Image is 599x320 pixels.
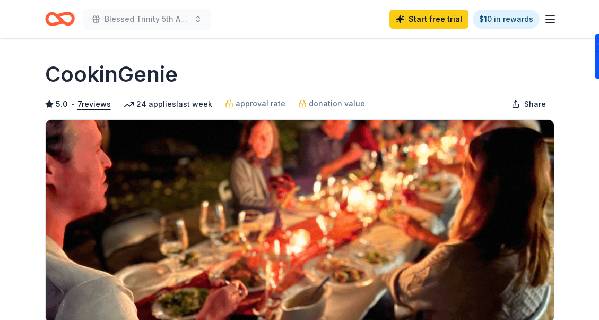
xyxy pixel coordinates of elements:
[105,13,189,26] span: Blessed Trinity 5th Anniversary Bingo
[225,97,285,110] a: approval rate
[503,94,554,115] button: Share
[83,9,211,30] button: Blessed Trinity 5th Anniversary Bingo
[56,98,68,111] span: 5.0
[236,97,285,110] span: approval rate
[524,98,546,111] span: Share
[124,98,212,111] div: 24 applies last week
[45,6,75,31] a: Home
[77,98,111,111] button: 7reviews
[45,60,178,89] h1: CookinGenie
[309,97,365,110] span: donation value
[298,97,365,110] a: donation value
[71,100,74,108] span: •
[389,10,468,29] a: Start free trial
[473,10,540,29] a: $10 in rewards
